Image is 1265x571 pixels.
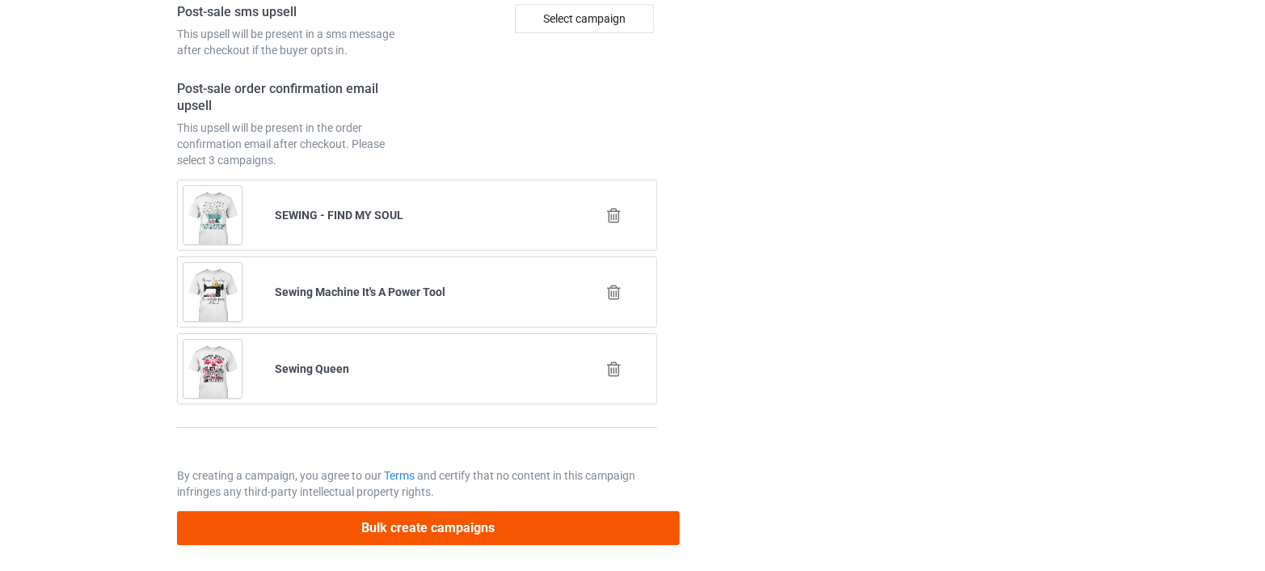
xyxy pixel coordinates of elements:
[177,81,411,114] h4: Post-sale order confirmation email upsell
[177,511,680,544] button: Bulk create campaigns
[384,469,415,482] a: Terms
[177,26,411,58] div: This upsell will be present in a sms message after checkout if the buyer opts in.
[177,467,657,500] p: By creating a campaign, you agree to our and certify that no content in this campaign infringes a...
[276,285,446,298] b: Sewing Machine It's A Power Tool
[515,4,654,33] div: Select campaign
[276,209,404,222] b: SEWING - FIND MY SOUL
[177,120,411,168] div: This upsell will be present in the order confirmation email after checkout. Please select 3 campa...
[177,4,411,21] h4: Post-sale sms upsell
[276,362,350,375] b: Sewing Queen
